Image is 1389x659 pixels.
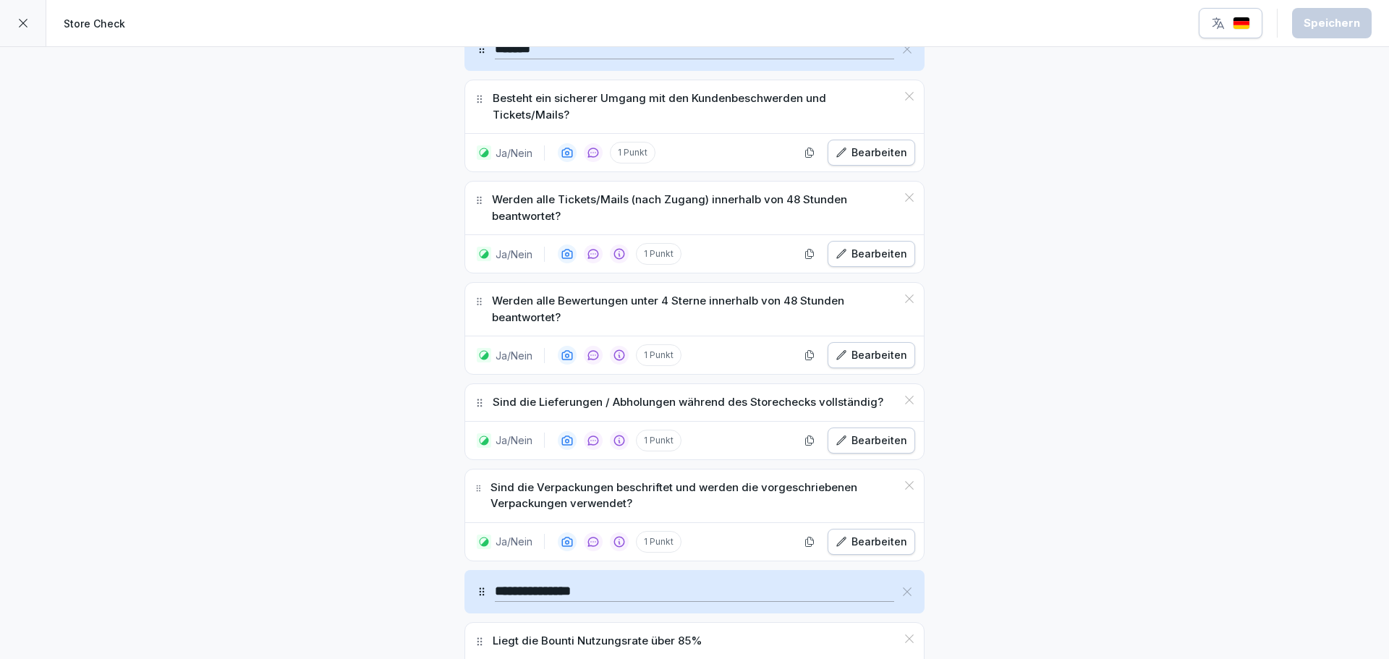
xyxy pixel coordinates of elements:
[636,243,681,265] p: 1 Punkt
[636,531,681,553] p: 1 Punkt
[496,433,532,448] p: Ja/Nein
[836,347,907,363] div: Bearbeiten
[828,241,915,267] button: Bearbeiten
[492,293,896,326] p: Werden alle Bewertungen unter 4 Sterne innerhalb von 48 Stunden beantwortet?
[496,534,532,549] p: Ja/Nein
[1304,15,1360,31] div: Speichern
[610,142,655,163] p: 1 Punkt
[836,534,907,550] div: Bearbeiten
[836,433,907,448] div: Bearbeiten
[828,529,915,555] button: Bearbeiten
[828,140,915,166] button: Bearbeiten
[493,633,702,650] p: Liegt die Bounti Nutzungsrate über 85%
[493,90,896,123] p: Besteht ein sicherer Umgang mit den Kundenbeschwerden und Tickets/Mails?
[496,247,532,262] p: Ja/Nein
[496,145,532,161] p: Ja/Nein
[836,246,907,262] div: Bearbeiten
[636,344,681,366] p: 1 Punkt
[490,480,896,512] p: Sind die Verpackungen beschriftet und werden die vorgeschriebenen Verpackungen verwendet?
[836,145,907,161] div: Bearbeiten
[636,430,681,451] p: 1 Punkt
[493,394,883,411] p: Sind die Lieferungen / Abholungen während des Storechecks vollständig?
[64,16,125,31] p: Store Check
[1292,8,1372,38] button: Speichern
[496,348,532,363] p: Ja/Nein
[828,428,915,454] button: Bearbeiten
[492,192,896,224] p: Werden alle Tickets/Mails (nach Zugang) innerhalb von 48 Stunden beantwortet?
[828,342,915,368] button: Bearbeiten
[1233,17,1250,30] img: de.svg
